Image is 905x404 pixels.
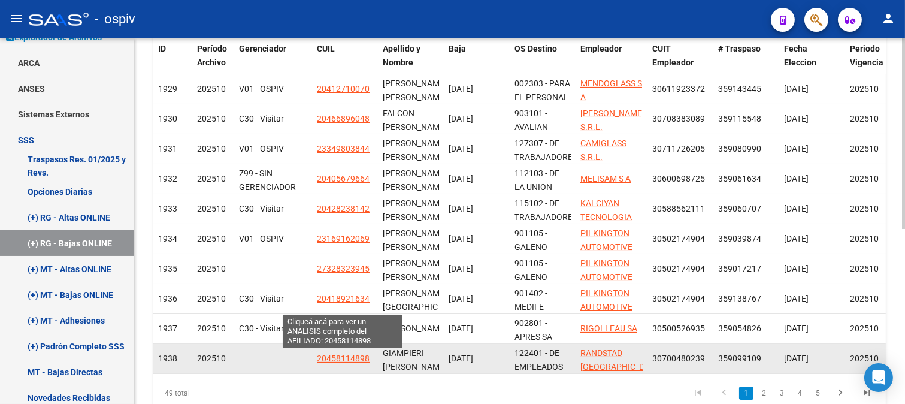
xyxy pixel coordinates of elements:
[718,144,761,153] span: 359080990
[850,174,879,183] span: 202510
[652,44,694,67] span: CUIT Empleador
[449,44,466,53] span: Baja
[580,138,626,162] span: CAMIGLASS S.R.L.
[652,354,705,363] span: 30700480239
[317,354,370,363] span: 20458114898
[239,204,284,213] span: C30 - Visitar
[652,114,705,123] span: 30708383089
[383,228,447,252] span: [PERSON_NAME] [PERSON_NAME]
[383,108,447,146] span: FALCON [PERSON_NAME] [PERSON_NAME]
[197,114,226,123] span: 202510
[850,264,879,273] span: 202510
[514,168,595,246] span: 112103 - DE LA UNION OBRERA METALURGICA DE LA [GEOGRAPHIC_DATA]
[317,84,370,94] span: 20412710070
[383,348,447,372] span: GIAMPIERI [PERSON_NAME]
[718,44,761,53] span: # Traspaso
[739,387,753,400] a: 1
[784,174,809,183] span: [DATE]
[153,36,192,76] datatable-header-cell: ID
[850,354,879,363] span: 202510
[718,264,761,273] span: 359017217
[713,387,735,400] a: go to previous page
[158,84,177,94] span: 1929
[383,198,447,222] span: [PERSON_NAME] [PERSON_NAME]
[718,84,761,94] span: 359143445
[449,172,505,186] div: [DATE]
[850,234,879,243] span: 202510
[239,324,284,333] span: C30 - Visitar
[784,354,809,363] span: [DATE]
[718,114,761,123] span: 359115548
[652,234,705,243] span: 30502174904
[514,79,570,170] span: 002303 - PARA EL PERSONAL DE EMPRESAS DE LIMPIEZA SERVICIOS Y MAESTRANZA DE MENDOZA
[514,138,595,203] span: 127307 - DE TRABAJADORES VIALES Y AFINES DE LA [GEOGRAPHIC_DATA]
[197,264,226,273] span: 202510
[652,294,705,303] span: 30502174904
[158,294,177,303] span: 1936
[647,36,713,76] datatable-header-cell: CUIT Empleador
[317,294,370,303] span: 20418921634
[855,387,878,400] a: go to last page
[652,144,705,153] span: 30711726205
[317,174,370,183] span: 20405679664
[449,82,505,96] div: [DATE]
[312,36,378,76] datatable-header-cell: CUIL
[757,387,771,400] a: 2
[158,144,177,153] span: 1931
[239,144,284,153] span: V01 - OSPIV
[784,324,809,333] span: [DATE]
[197,44,227,67] span: Período Archivo
[158,354,177,363] span: 1938
[713,36,779,76] datatable-header-cell: # Traspaso
[383,168,447,192] span: [PERSON_NAME] [PERSON_NAME]
[718,204,761,213] span: 359060707
[809,383,827,403] li: page 5
[580,44,622,53] span: Empleador
[737,383,755,403] li: page 1
[791,383,809,403] li: page 4
[784,294,809,303] span: [DATE]
[580,108,644,132] span: [PERSON_NAME] S.R.L.
[449,112,505,126] div: [DATE]
[784,114,809,123] span: [DATE]
[444,36,510,76] datatable-header-cell: Baja
[580,258,632,296] span: PILKINGTON AUTOMOTIVE ARGENTIN
[811,387,825,400] a: 5
[510,36,576,76] datatable-header-cell: OS Destino
[718,324,761,333] span: 359054826
[378,36,444,76] datatable-header-cell: Apellido y Nombre
[197,174,226,183] span: 202510
[383,79,447,102] span: [PERSON_NAME] [PERSON_NAME]
[449,262,505,276] div: [DATE]
[383,138,447,162] span: [PERSON_NAME] [PERSON_NAME]
[383,324,447,333] span: [PERSON_NAME]
[850,144,879,153] span: 202510
[158,324,177,333] span: 1937
[773,383,791,403] li: page 3
[449,142,505,156] div: [DATE]
[239,44,286,53] span: Gerenciador
[158,174,177,183] span: 1932
[850,324,879,333] span: 202510
[580,348,661,385] span: RANDSTAD [GEOGRAPHIC_DATA] S A
[197,234,226,243] span: 202510
[576,36,647,76] datatable-header-cell: Empleador
[158,44,166,53] span: ID
[317,234,370,243] span: 23169162069
[514,258,561,309] span: 901105 - GALENO ARGENTINA S.A.
[652,204,705,213] span: 30588562111
[850,204,879,213] span: 202510
[784,44,816,67] span: Fecha Eleccion
[864,363,893,392] div: Open Intercom Messenger
[652,84,705,94] span: 30611923372
[514,228,561,279] span: 901105 - GALENO ARGENTINA S.A.
[718,294,761,303] span: 359138767
[317,44,335,53] span: CUIL
[829,387,852,400] a: go to next page
[197,354,226,363] span: 202510
[580,79,642,102] span: MENDOGLASS S A
[317,144,370,153] span: 23349803844
[449,322,505,336] div: [DATE]
[317,324,370,333] span: 20391150843
[239,234,284,243] span: V01 - OSPIV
